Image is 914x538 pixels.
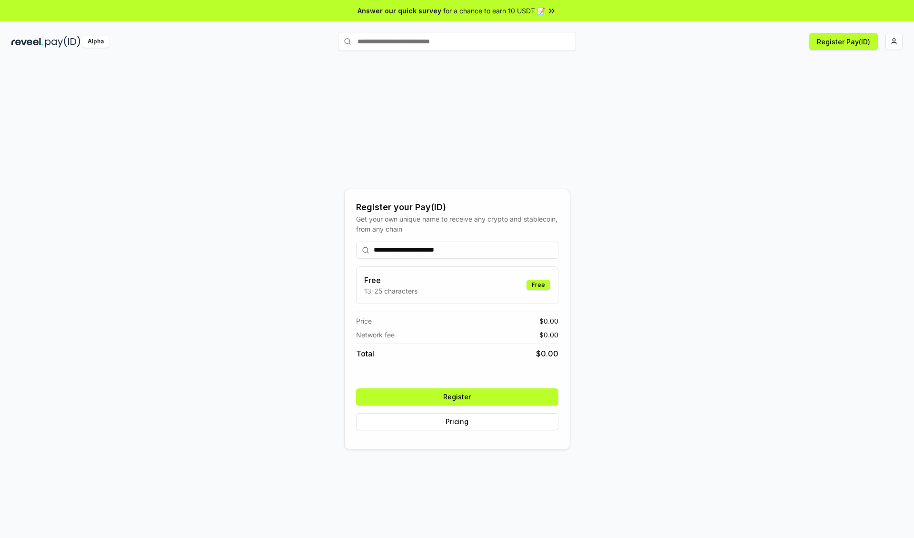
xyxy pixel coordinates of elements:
[45,36,80,48] img: pay_id
[356,388,558,406] button: Register
[82,36,109,48] div: Alpha
[364,274,417,286] h3: Free
[11,36,43,48] img: reveel_dark
[539,316,558,326] span: $ 0.00
[443,6,545,16] span: for a chance to earn 10 USDT 📝
[356,348,374,359] span: Total
[356,330,395,340] span: Network fee
[536,348,558,359] span: $ 0.00
[809,33,878,50] button: Register Pay(ID)
[527,280,550,290] div: Free
[539,330,558,340] span: $ 0.00
[356,413,558,430] button: Pricing
[358,6,441,16] span: Answer our quick survey
[364,286,417,296] p: 13-25 characters
[356,316,372,326] span: Price
[356,214,558,234] div: Get your own unique name to receive any crypto and stablecoin, from any chain
[356,201,558,214] div: Register your Pay(ID)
